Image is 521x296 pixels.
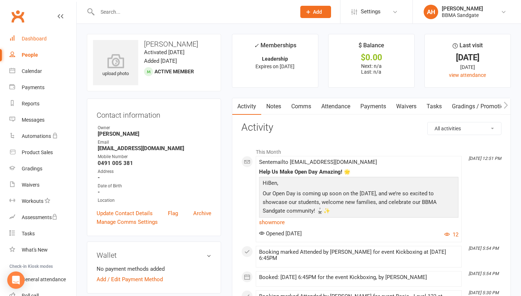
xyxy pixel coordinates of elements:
[98,139,211,146] div: Email
[22,101,39,106] div: Reports
[442,5,483,12] div: [PERSON_NAME]
[93,40,215,48] h3: [PERSON_NAME]
[259,169,458,175] div: Help Us Make Open Day Amazing! 🌟
[232,98,261,115] a: Activity
[9,63,76,79] a: Calendar
[22,166,42,171] div: Gradings
[447,98,515,115] a: Gradings / Promotions
[22,231,35,236] div: Tasks
[22,36,47,42] div: Dashboard
[277,180,278,186] span: ,
[22,84,45,90] div: Payments
[355,98,391,115] a: Payments
[9,226,76,242] a: Tasks
[98,168,211,175] div: Address
[241,122,501,133] h3: Activity
[241,144,501,156] li: This Month
[97,108,211,119] h3: Contact information
[259,159,377,165] span: Sent email to [EMAIL_ADDRESS][DOMAIN_NAME]
[98,197,211,204] div: Location
[300,6,331,18] button: Add
[335,63,408,75] p: Next: n/a Last: n/a
[22,52,38,58] div: People
[97,265,211,273] li: No payment methods added
[22,214,58,220] div: Assessments
[361,4,381,20] span: Settings
[9,7,27,25] a: Clubworx
[22,198,43,204] div: Workouts
[263,180,268,186] span: Hi
[9,112,76,128] a: Messages
[93,54,138,78] div: upload photo
[259,217,458,227] a: show more
[97,275,163,284] a: Add / Edit Payment Method
[424,5,438,19] div: AH
[98,153,211,160] div: Mobile Number
[261,98,286,115] a: Notes
[97,218,158,226] a: Manage Comms Settings
[22,68,42,74] div: Calendar
[9,144,76,161] a: Product Sales
[335,54,408,61] div: $0.00
[469,271,499,276] i: [DATE] 5:54 PM
[444,230,458,239] button: 12
[254,42,259,49] i: ✓
[254,41,296,54] div: Memberships
[313,9,322,15] span: Add
[144,49,185,56] time: Activated [DATE]
[449,72,486,78] a: view attendance
[97,251,211,259] h3: Wallet
[97,209,153,218] a: Update Contact Details
[22,182,39,188] div: Waivers
[98,174,211,181] strong: -
[431,54,504,61] div: [DATE]
[22,149,53,155] div: Product Sales
[9,242,76,258] a: What's New
[469,290,499,295] i: [DATE] 5:30 PM
[9,31,76,47] a: Dashboard
[95,7,291,17] input: Search...
[9,209,76,226] a: Assessments
[391,98,422,115] a: Waivers
[98,160,211,166] strong: 0491 005 381
[7,271,25,289] div: Open Intercom Messenger
[431,63,504,71] div: [DATE]
[469,156,501,161] i: [DATE] 12:51 PM
[262,56,288,62] strong: Leadership
[261,217,457,236] p: To make the day a success, we’d love your help. We’re looking for volunteers to support with:
[9,128,76,144] a: Automations
[168,209,178,218] a: Flag
[9,96,76,112] a: Reports
[9,177,76,193] a: Waivers
[9,79,76,96] a: Payments
[193,209,211,218] a: Archive
[9,47,76,63] a: People
[22,277,66,282] div: General attendance
[98,145,211,152] strong: [EMAIL_ADDRESS][DOMAIN_NAME]
[261,189,457,217] p: Our Open Day is coming up soon on the [DATE], and we’re so excited to showcase our students, welc...
[259,230,302,237] span: Opened [DATE]
[359,41,384,54] div: $ Balance
[9,161,76,177] a: Gradings
[255,64,295,69] span: Expires on [DATE]
[98,131,211,137] strong: [PERSON_NAME]
[9,271,76,288] a: General attendance kiosk mode
[469,246,499,251] i: [DATE] 5:54 PM
[259,249,458,261] div: Booking marked Attended by [PERSON_NAME] for event Kickboxing at [DATE] 6:45PM
[422,98,447,115] a: Tasks
[453,41,483,54] div: Last visit
[98,183,211,190] div: Date of Birth
[261,179,457,189] p: Ben
[442,12,483,18] div: BBMA Sandgate
[316,98,355,115] a: Attendance
[144,58,177,64] time: Added [DATE]
[259,274,458,280] div: Booked: [DATE] 6:45PM for the event Kickboxing, by [PERSON_NAME]
[22,133,51,139] div: Automations
[98,189,211,195] strong: -
[22,117,45,123] div: Messages
[286,98,316,115] a: Comms
[9,193,76,209] a: Workouts
[154,69,194,74] span: Active member
[98,125,211,131] div: Owner
[22,247,48,253] div: What's New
